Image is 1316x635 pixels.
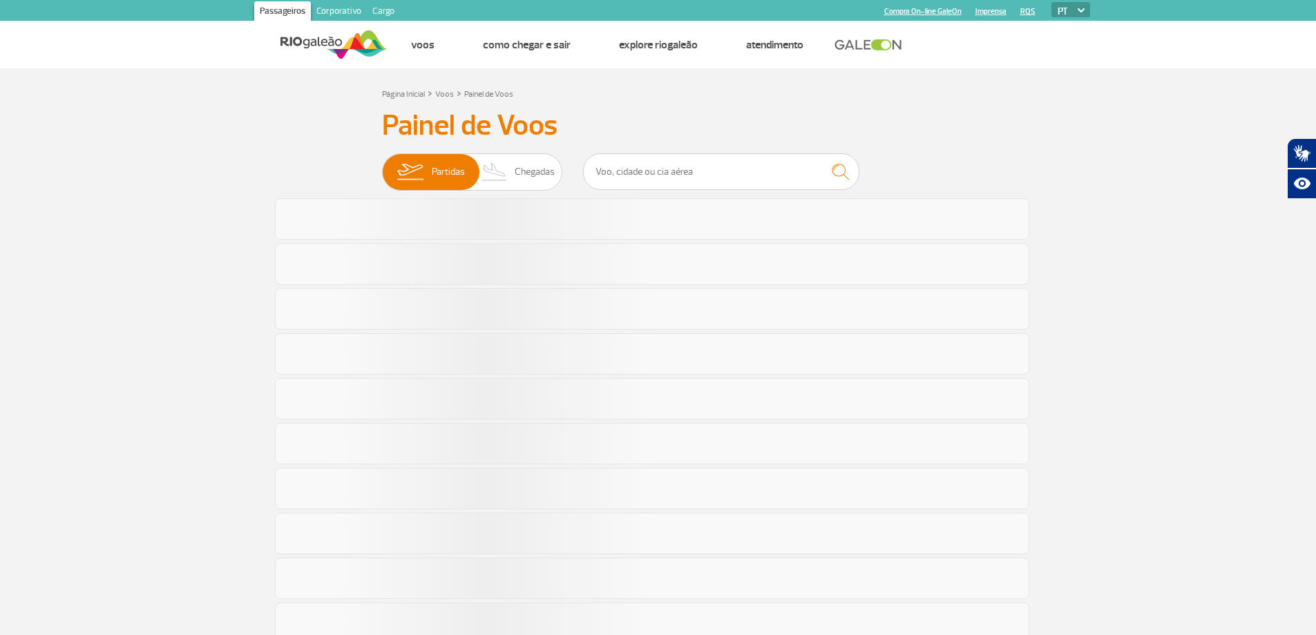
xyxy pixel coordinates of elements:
[457,85,461,101] a: >
[382,108,935,143] h3: Painel de Voos
[619,38,698,52] a: Explore RIOgaleão
[1020,7,1036,16] a: RQS
[388,154,432,190] img: slider-embarque
[428,85,432,101] a: >
[884,7,962,16] a: Compra On-line GaleOn
[475,154,515,190] img: slider-desembarque
[746,38,803,52] a: Atendimento
[254,1,311,23] a: Passageiros
[435,89,454,99] a: Voos
[975,7,1007,16] a: Imprensa
[382,89,425,99] a: Página Inicial
[1287,169,1316,199] button: Abrir recursos assistivos.
[583,153,859,190] input: Voo, cidade ou cia aérea
[432,154,465,190] span: Partidas
[483,38,571,52] a: Como chegar e sair
[1287,138,1316,199] div: Plugin de acessibilidade da Hand Talk.
[1287,138,1316,169] button: Abrir tradutor de língua de sinais.
[311,1,367,23] a: Corporativo
[367,1,400,23] a: Cargo
[411,38,435,52] a: Voos
[464,89,513,99] a: Painel de Voos
[515,154,555,190] span: Chegadas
